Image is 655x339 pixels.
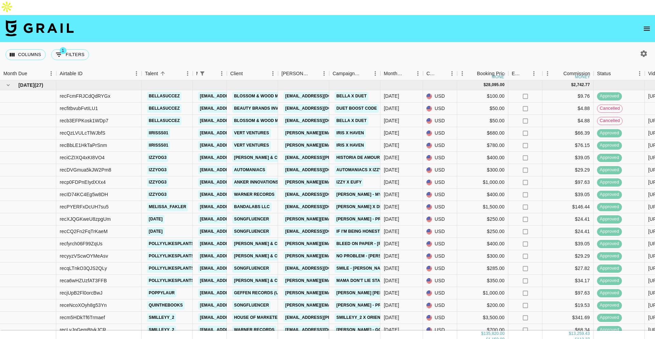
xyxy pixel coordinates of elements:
div: $400.00 [457,189,508,201]
a: [PERSON_NAME][EMAIL_ADDRESS][DOMAIN_NAME] [283,141,395,150]
div: 13,259.43 [571,331,590,337]
div: Airtable ID [56,67,142,80]
div: receNcoXOyh8g53Yn [60,302,107,309]
a: poppylaur [147,289,176,297]
a: [EMAIL_ADDRESS][DOMAIN_NAME] [198,141,275,150]
div: Talent [142,67,193,80]
img: Grail Talent [5,20,74,36]
a: bellasuccez [147,104,181,113]
div: USD [423,103,457,115]
a: [PERSON_NAME] - God Went Crazy [335,326,416,334]
a: [PERSON_NAME] & Co LLC [232,276,292,285]
a: [EMAIL_ADDRESS][DOMAIN_NAME] [198,203,275,211]
div: $341.69 [542,312,594,324]
a: quinthebooks [147,301,185,310]
div: Airtable ID [60,67,83,80]
div: USD [423,299,457,312]
div: $24.41 [542,213,594,226]
a: [PERSON_NAME][EMAIL_ADDRESS][PERSON_NAME][DOMAIN_NAME] [283,178,430,187]
div: 135,820.00 [483,331,505,337]
div: recDVGmua5kJW2Pm8 [60,166,111,173]
div: USD [423,324,457,336]
div: USD [423,139,457,152]
a: No Problem - [PERSON_NAME] [335,252,405,260]
div: USD [423,115,457,127]
a: [PERSON_NAME][EMAIL_ADDRESS][PERSON_NAME][DOMAIN_NAME] [283,252,430,260]
a: pollyylikesplants [147,252,196,260]
div: recjUpB2Fl0orcBwJ [60,289,102,296]
span: cancelled [597,118,622,124]
div: $4.88 [542,103,594,115]
div: recBbLE1HkTaPrSnm [60,142,107,149]
div: $39.05 [542,238,594,250]
div: Campaign (Type) [329,67,380,80]
div: $300.00 [457,250,508,262]
div: $250.00 [457,226,508,238]
div: $27.82 [542,262,594,275]
div: May '25 [384,253,399,259]
div: recqLTnkO3QJS2QLy [60,265,107,272]
div: $29.29 [542,250,594,262]
button: Sort [437,69,447,78]
div: May '25 [384,240,399,247]
span: cancelled [597,105,622,112]
div: May '25 [384,326,399,333]
div: $68.34 [542,324,594,336]
button: Menu [413,68,423,79]
div: USD [423,189,457,201]
span: approved [597,302,622,309]
a: Blossom & Wood Media Hong Kong Limited [232,92,335,100]
div: Manager [193,67,227,80]
button: Sort [27,69,37,78]
a: izzyog3 [147,166,168,174]
div: May '25 [384,277,399,284]
div: $3,500.00 [457,312,508,324]
div: Month Due [380,67,423,80]
div: $146.44 [542,201,594,213]
div: Client [227,67,278,80]
a: Songfluencer [232,264,271,273]
div: reciCZIXQ4xKI8VO4 [60,154,105,161]
a: [PERSON_NAME] - Mystical Magical [335,190,419,199]
a: izzyog3 [147,190,168,199]
span: ( 27 ) [34,82,43,89]
a: Songfluencer [232,215,271,223]
a: bellasuccez [147,92,181,100]
div: May '25 [384,117,399,124]
a: Songfluencer [232,227,271,236]
button: Menu [447,68,457,79]
span: approved [597,290,622,296]
a: [EMAIL_ADDRESS][DOMAIN_NAME] [198,178,275,187]
div: May '25 [384,142,399,149]
button: Menu [635,68,645,79]
div: money [575,75,590,79]
a: [EMAIL_ADDRESS][DOMAIN_NAME] [198,166,275,174]
div: $ [481,331,484,337]
div: Booking Price [477,67,507,80]
span: approved [597,228,622,235]
div: May '25 [384,154,399,161]
a: [PERSON_NAME] - Pride & Prejudice [335,215,419,223]
a: [PERSON_NAME] - Pride & Prejudice [335,301,419,310]
a: [EMAIL_ADDRESS][DOMAIN_NAME] [198,215,275,223]
a: Bandalabs LLC [232,203,272,211]
span: approved [597,93,622,99]
div: Month Due [384,67,403,80]
div: May '25 [384,130,399,136]
div: Manager [196,67,198,80]
div: Status [594,67,645,80]
button: Sort [554,69,563,78]
div: $700.00 [457,324,508,336]
a: [EMAIL_ADDRESS][DOMAIN_NAME] [198,264,275,273]
div: 1 active filter [198,69,207,78]
a: [PERSON_NAME] & Co LLC [232,240,292,248]
span: approved [597,154,622,161]
a: [PERSON_NAME] x Dreame [335,203,396,211]
div: $285.00 [457,262,508,275]
div: $780.00 [457,139,508,152]
div: $300.00 [457,164,508,176]
a: [EMAIL_ADDRESS][DOMAIN_NAME] [283,227,360,236]
div: Booker [278,67,329,80]
a: [EMAIL_ADDRESS][DOMAIN_NAME] [198,104,275,113]
a: [PERSON_NAME] & Co LLC [232,153,292,162]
